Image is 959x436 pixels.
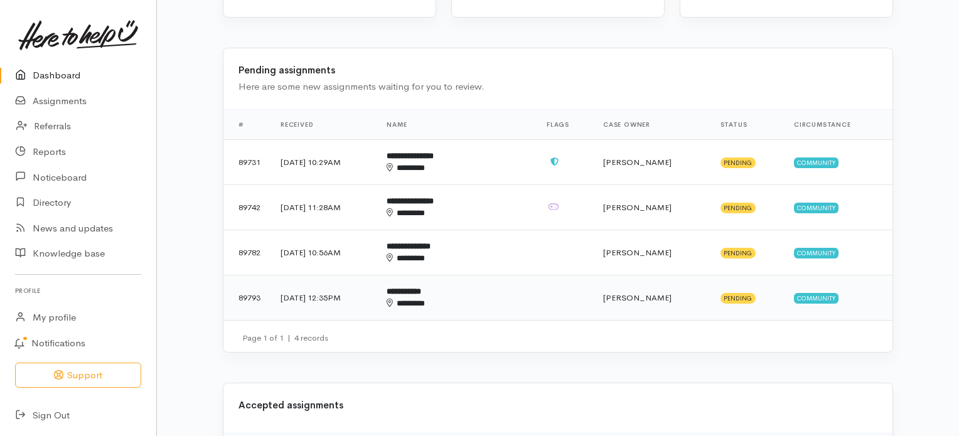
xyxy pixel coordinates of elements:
th: # [223,109,271,139]
td: [PERSON_NAME] [593,139,710,184]
td: 89793 [223,275,271,320]
th: Flags [537,109,593,139]
span: Pending [721,248,756,258]
th: Name [377,109,537,139]
td: 89742 [223,184,271,230]
span: Community [794,203,838,213]
span: Pending [721,157,756,167]
span: | [287,332,291,343]
div: Here are some new assignments waiting for you to review. [238,80,877,94]
th: Case Owner [593,109,710,139]
small: Page 1 of 1 4 records [242,332,328,343]
button: Support [15,363,141,388]
td: [DATE] 12:35PM [271,275,377,320]
td: [DATE] 11:28AM [271,184,377,230]
span: Pending [721,293,756,303]
th: Circumstance [784,109,892,139]
span: Pending [721,203,756,213]
span: Community [794,293,838,303]
b: Accepted assignments [238,399,343,411]
span: Community [794,157,838,167]
span: Community [794,248,838,258]
h6: Profile [15,282,141,299]
td: 89731 [223,139,271,184]
td: 89782 [223,230,271,275]
td: [DATE] 10:56AM [271,230,377,275]
td: [DATE] 10:29AM [271,139,377,184]
td: [PERSON_NAME] [593,184,710,230]
b: Pending assignments [238,64,335,76]
td: [PERSON_NAME] [593,275,710,320]
th: Received [271,109,377,139]
th: Status [710,109,785,139]
td: [PERSON_NAME] [593,230,710,275]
